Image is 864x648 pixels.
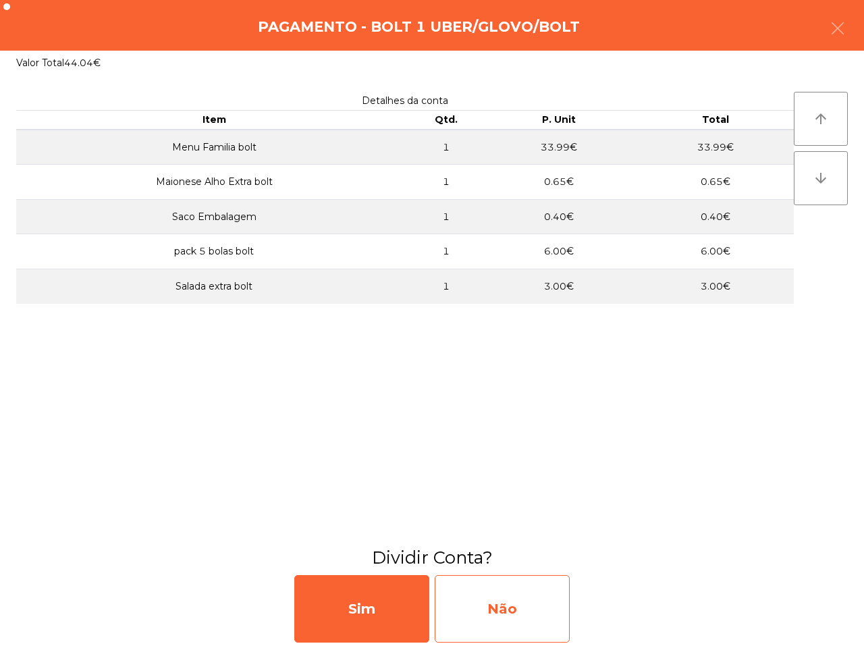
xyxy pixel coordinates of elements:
[637,130,794,165] td: 33.99€
[362,94,448,107] span: Detalhes da conta
[258,17,580,37] h4: Pagamento - Bolt 1 Uber/Glovo/Bolt
[481,130,637,165] td: 33.99€
[16,269,412,304] td: Salada extra bolt
[16,130,412,165] td: Menu Familia bolt
[813,111,829,127] i: arrow_upward
[481,269,637,304] td: 3.00€
[481,111,637,130] th: P. Unit
[16,111,412,130] th: Item
[794,92,848,146] button: arrow_upward
[16,57,64,69] span: Valor Total
[64,57,101,69] span: 44.04€
[412,234,480,269] td: 1
[412,199,480,234] td: 1
[16,165,412,200] td: Maionese Alho Extra bolt
[16,199,412,234] td: Saco Embalagem
[412,165,480,200] td: 1
[637,199,794,234] td: 0.40€
[10,545,854,570] h3: Dividir Conta?
[294,575,429,643] div: Sim
[481,165,637,200] td: 0.65€
[637,234,794,269] td: 6.00€
[813,170,829,186] i: arrow_downward
[637,111,794,130] th: Total
[637,269,794,304] td: 3.00€
[412,269,480,304] td: 1
[794,151,848,205] button: arrow_downward
[16,234,412,269] td: pack 5 bolas bolt
[637,165,794,200] td: 0.65€
[481,234,637,269] td: 6.00€
[412,111,480,130] th: Qtd.
[412,130,480,165] td: 1
[481,199,637,234] td: 0.40€
[435,575,570,643] div: Não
